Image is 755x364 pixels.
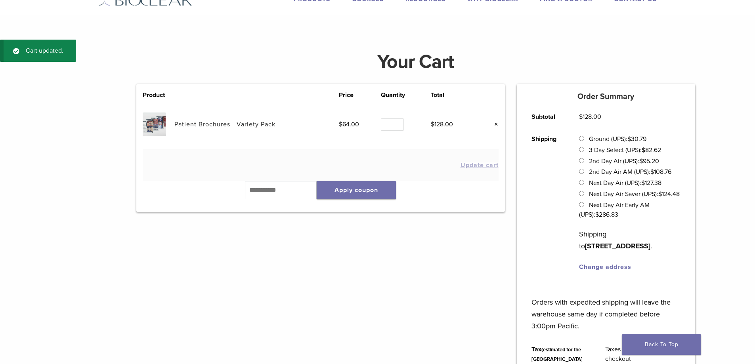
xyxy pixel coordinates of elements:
[650,168,671,176] bdi: 108.76
[531,284,680,332] p: Orders with expedited shipping will leave the warehouse same day if completed before 3:00pm Pacific.
[143,112,166,136] img: Patient Brochures - Variety Pack
[339,90,381,100] th: Price
[174,120,275,128] a: Patient Brochures - Variety Pack
[431,90,477,100] th: Total
[589,146,661,154] label: 3 Day Select (UPS):
[639,157,659,165] bdi: 95.20
[589,179,661,187] label: Next Day Air (UPS):
[627,135,646,143] bdi: 30.79
[595,211,618,219] bdi: 286.83
[579,113,601,121] bdi: 128.00
[579,263,631,271] a: Change address
[339,120,342,128] span: $
[589,190,680,198] label: Next Day Air Saver (UPS):
[642,146,645,154] span: $
[130,52,701,71] h1: Your Cart
[589,168,671,176] label: 2nd Day Air AM (UPS):
[339,120,359,128] bdi: 64.00
[461,162,499,168] button: Update cart
[143,90,174,100] th: Product
[589,157,659,165] label: 2nd Day Air (UPS):
[488,119,499,130] a: Remove this item
[523,106,570,128] th: Subtotal
[658,190,680,198] bdi: 124.48
[517,92,695,101] h5: Order Summary
[431,120,453,128] bdi: 128.00
[431,120,434,128] span: $
[317,181,396,199] button: Apply coupon
[585,242,650,250] strong: [STREET_ADDRESS]
[650,168,654,176] span: $
[523,128,570,278] th: Shipping
[595,211,599,219] span: $
[381,90,431,100] th: Quantity
[641,179,661,187] bdi: 127.38
[641,179,645,187] span: $
[639,157,643,165] span: $
[589,135,646,143] label: Ground (UPS):
[622,334,701,355] a: Back To Top
[627,135,631,143] span: $
[579,201,649,219] label: Next Day Air Early AM (UPS):
[579,113,583,121] span: $
[579,228,680,252] p: Shipping to .
[658,190,662,198] span: $
[642,146,661,154] bdi: 82.62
